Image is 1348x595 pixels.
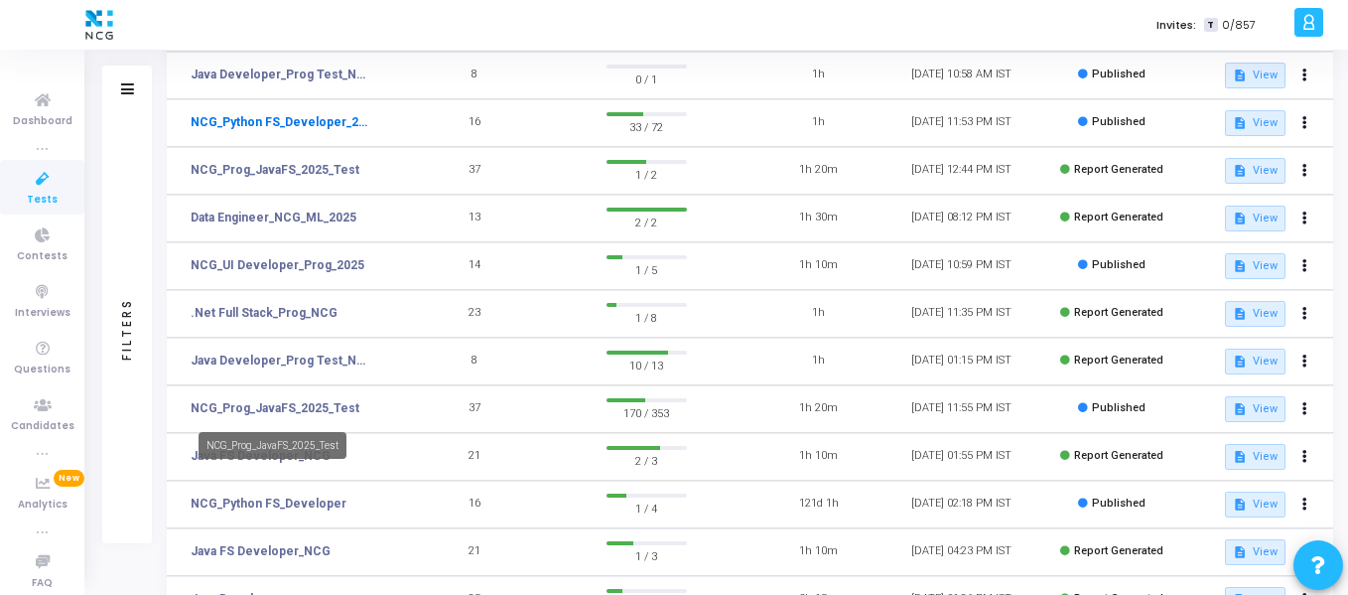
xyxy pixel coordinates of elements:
[1233,355,1247,369] mat-icon: description
[1074,544,1163,557] span: Report Generated
[747,147,890,195] td: 1h 20m
[1225,444,1285,470] button: View
[747,242,890,290] td: 1h 10m
[191,495,346,513] a: NCG_Python FS_Developer
[1225,206,1285,231] button: View
[890,338,1033,385] td: [DATE] 01:15 PM IST
[890,195,1033,242] td: [DATE] 08:12 PM IST
[1225,253,1285,279] button: View
[747,99,890,147] td: 1h
[747,338,890,385] td: 1h
[1074,449,1163,462] span: Report Generated
[1074,306,1163,319] span: Report Generated
[890,481,1033,528] td: [DATE] 02:18 PM IST
[199,432,346,459] div: NCG_Prog_JavaFS_2025_Test
[607,259,687,279] span: 1 / 5
[15,305,70,322] span: Interviews
[1225,492,1285,518] button: View
[607,355,687,374] span: 10 / 13
[191,304,337,322] a: .Net Full Stack_Prog_NCG
[1156,17,1196,34] label: Invites:
[607,307,687,327] span: 1 / 8
[1225,539,1285,565] button: View
[403,52,546,99] td: 8
[1233,259,1247,273] mat-icon: description
[32,575,53,592] span: FAQ
[890,433,1033,481] td: [DATE] 01:55 PM IST
[27,192,58,209] span: Tests
[191,161,359,179] a: NCG_Prog_JavaFS_2025_Test
[1225,63,1285,88] button: View
[403,528,546,576] td: 21
[403,99,546,147] td: 16
[890,242,1033,290] td: [DATE] 10:59 PM IST
[1204,18,1217,33] span: T
[747,195,890,242] td: 1h 30m
[191,209,356,226] a: Data Engineer_NCG_ML_2025
[747,385,890,433] td: 1h 20m
[403,290,546,338] td: 23
[1233,69,1247,82] mat-icon: description
[1233,402,1247,416] mat-icon: description
[403,195,546,242] td: 13
[890,147,1033,195] td: [DATE] 12:44 PM IST
[403,242,546,290] td: 14
[118,220,136,438] div: Filters
[1074,354,1163,367] span: Report Generated
[403,433,546,481] td: 21
[1233,164,1247,178] mat-icon: description
[890,290,1033,338] td: [DATE] 11:35 PM IST
[1092,497,1146,510] span: Published
[607,69,687,88] span: 0 / 1
[13,113,72,130] span: Dashboard
[607,498,687,518] span: 1 / 4
[607,450,687,470] span: 2 / 3
[11,418,74,435] span: Candidates
[1092,258,1146,271] span: Published
[1233,545,1247,559] mat-icon: description
[1225,349,1285,374] button: View
[1225,110,1285,136] button: View
[1225,158,1285,184] button: View
[191,256,364,274] a: NCG_UI Developer_Prog_2025
[747,481,890,528] td: 121d 1h
[1233,116,1247,130] mat-icon: description
[403,147,546,195] td: 37
[1225,396,1285,422] button: View
[890,99,1033,147] td: [DATE] 11:53 PM IST
[403,338,546,385] td: 8
[1092,115,1146,128] span: Published
[1233,498,1247,512] mat-icon: description
[890,528,1033,576] td: [DATE] 04:23 PM IST
[1233,307,1247,321] mat-icon: description
[191,66,373,83] a: Java Developer_Prog Test_NCG
[890,52,1033,99] td: [DATE] 10:58 AM IST
[191,399,359,417] a: NCG_Prog_JavaFS_2025_Test
[17,248,67,265] span: Contests
[607,402,687,422] span: 170 / 353
[747,52,890,99] td: 1h
[54,470,84,487] span: New
[607,212,687,231] span: 2 / 2
[1233,212,1247,225] mat-icon: description
[1222,17,1256,34] span: 0/857
[1233,450,1247,464] mat-icon: description
[14,362,70,378] span: Questions
[191,113,373,131] a: NCG_Python FS_Developer_2025
[403,481,546,528] td: 16
[191,542,331,560] a: Java FS Developer_NCG
[607,116,687,136] span: 33 / 72
[607,545,687,565] span: 1 / 3
[18,497,67,514] span: Analytics
[890,385,1033,433] td: [DATE] 11:55 PM IST
[191,352,373,370] a: Java Developer_Prog Test_NCG
[607,164,687,184] span: 1 / 2
[747,433,890,481] td: 1h 10m
[747,290,890,338] td: 1h
[1074,163,1163,176] span: Report Generated
[80,5,118,45] img: logo
[1092,401,1146,414] span: Published
[1225,301,1285,327] button: View
[403,385,546,433] td: 37
[1092,68,1146,80] span: Published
